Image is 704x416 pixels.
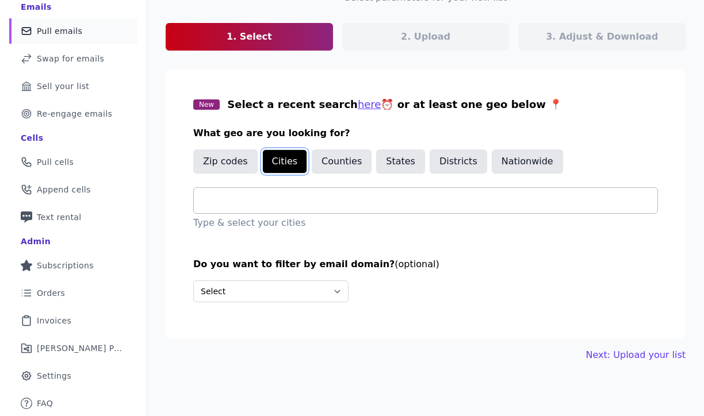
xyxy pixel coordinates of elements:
a: 1. Select [166,23,333,51]
div: Cells [21,132,43,144]
button: Next: Upload your list [586,348,686,362]
a: Pull emails [9,18,137,44]
button: Nationwide [492,149,563,174]
span: (optional) [395,259,439,269]
button: States [376,149,425,174]
button: Districts [430,149,487,174]
span: Pull cells [37,156,74,168]
span: FAQ [37,398,53,409]
a: Pull cells [9,149,137,175]
p: Type & select your cities [193,216,658,230]
a: Orders [9,280,137,306]
span: Pull emails [37,25,82,37]
a: FAQ [9,391,137,416]
a: Append cells [9,177,137,202]
button: here [358,97,381,113]
a: Swap for emails [9,46,137,71]
h3: What geo are you looking for? [193,126,658,140]
a: Re-engage emails [9,101,137,126]
p: 1. Select [227,30,272,44]
a: Sell your list [9,74,137,99]
a: [PERSON_NAME] Performance [9,336,137,361]
a: Subscriptions [9,253,137,278]
button: Cities [262,149,308,174]
button: Counties [312,149,372,174]
button: Zip codes [193,149,258,174]
span: Invoices [37,315,71,326]
span: Orders [37,287,65,299]
span: New [193,99,220,110]
a: Text rental [9,205,137,230]
span: Append cells [37,184,91,195]
p: 3. Adjust & Download [546,30,658,44]
span: [PERSON_NAME] Performance [37,342,124,354]
a: Invoices [9,308,137,333]
div: Emails [21,1,52,13]
div: Admin [21,236,51,247]
a: Settings [9,363,137,388]
span: Re-engage emails [37,108,112,120]
span: Do you want to filter by email domain? [193,259,395,269]
span: Swap for emails [37,53,104,64]
span: Sell your list [37,80,89,92]
p: 2. Upload [401,30,450,44]
span: Subscriptions [37,260,94,271]
span: Text rental [37,211,82,223]
span: Select a recent search ⏰ or at least one geo below 📍 [227,98,562,110]
span: Settings [37,370,71,382]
